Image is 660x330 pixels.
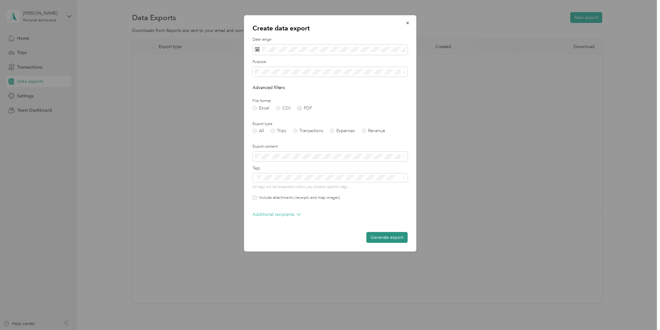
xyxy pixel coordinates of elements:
[253,129,264,133] label: All
[253,121,407,127] label: Export type
[366,232,407,243] button: Generate export
[253,84,407,91] p: Advanced filters
[297,106,312,110] label: PDF
[362,129,385,133] label: Revenue
[330,129,355,133] label: Expenses
[257,195,340,201] label: Include attachments (receipts and map images)
[253,37,407,42] label: Date range
[253,144,407,149] label: Export content
[253,211,301,218] p: Additional recipients
[253,24,407,33] p: Create data export
[271,129,286,133] label: Trips
[253,106,269,110] label: Excel
[276,106,291,110] label: CSV
[253,166,407,171] label: Tags
[293,129,323,133] label: Transactions
[253,184,407,190] p: All tags will be exported unless you choose specific tags.
[253,98,407,104] label: File format
[253,59,407,65] label: Purpose
[625,295,660,330] iframe: Everlance-gr Chat Button Frame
